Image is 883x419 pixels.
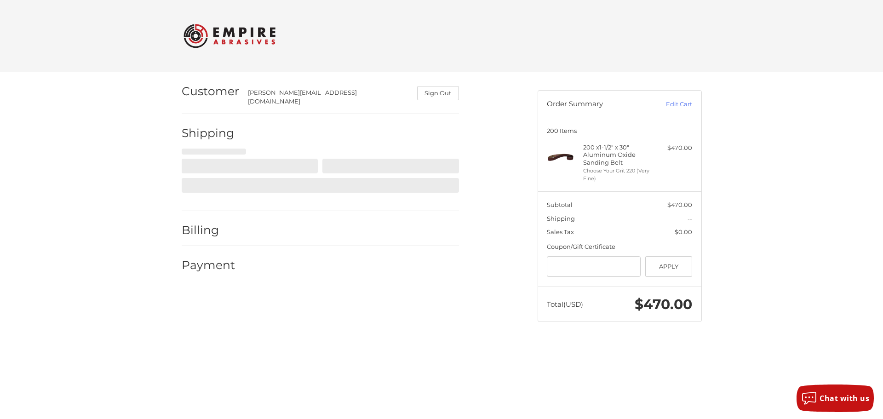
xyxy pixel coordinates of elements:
[417,86,459,100] button: Sign Out
[645,256,693,277] button: Apply
[547,201,573,208] span: Subtotal
[547,127,692,134] h3: 200 Items
[820,393,869,403] span: Chat with us
[635,296,692,313] span: $470.00
[547,228,574,235] span: Sales Tax
[182,126,235,140] h2: Shipping
[182,223,235,237] h2: Billing
[583,167,654,182] li: Choose Your Grit 220 (Very Fine)
[182,84,239,98] h2: Customer
[547,300,583,309] span: Total (USD)
[547,242,692,252] div: Coupon/Gift Certificate
[646,100,692,109] a: Edit Cart
[688,215,692,222] span: --
[248,88,408,106] div: [PERSON_NAME][EMAIL_ADDRESS][DOMAIN_NAME]
[547,215,575,222] span: Shipping
[656,143,692,153] div: $470.00
[183,18,275,54] img: Empire Abrasives
[797,385,874,412] button: Chat with us
[182,258,235,272] h2: Payment
[667,201,692,208] span: $470.00
[583,143,654,166] h4: 200 x 1-1/2" x 30" Aluminum Oxide Sanding Belt
[675,228,692,235] span: $0.00
[547,100,646,109] h3: Order Summary
[547,256,641,277] input: Gift Certificate or Coupon Code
